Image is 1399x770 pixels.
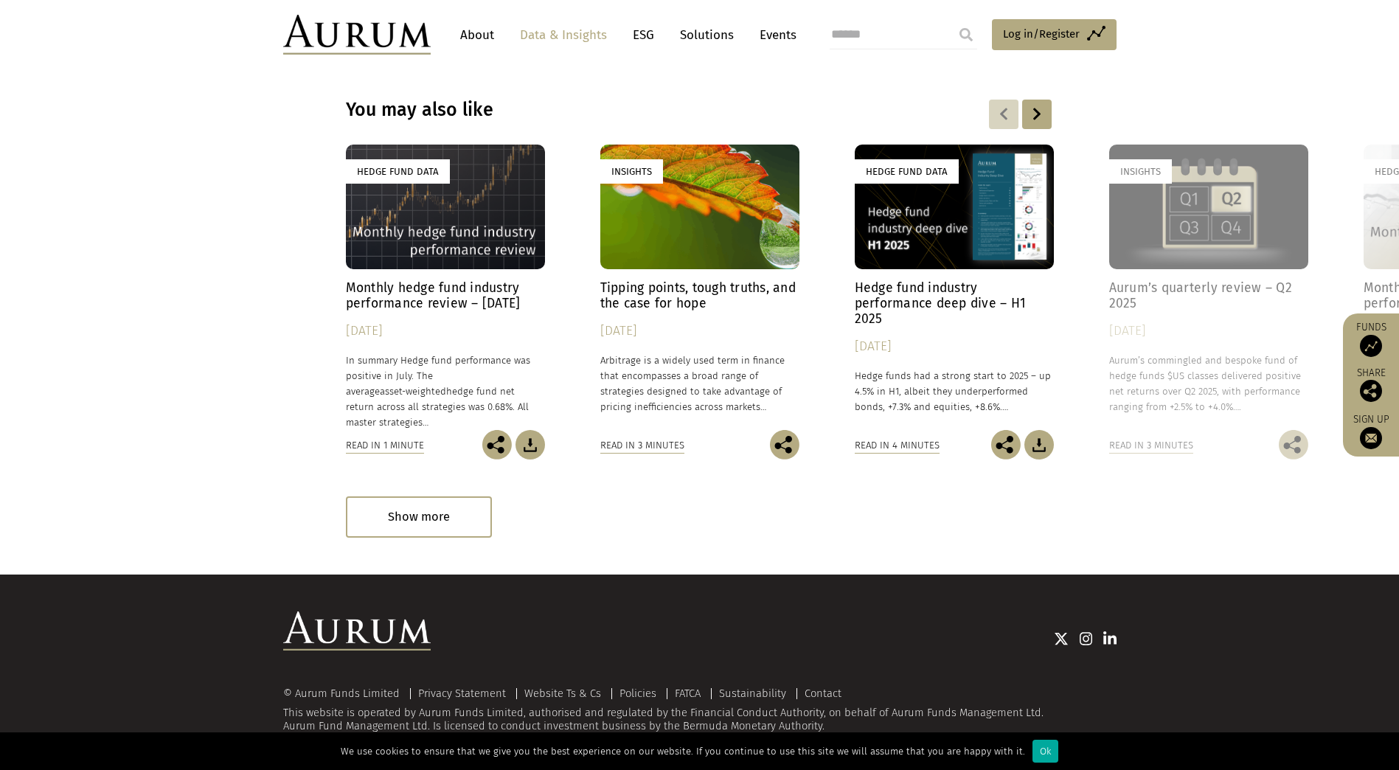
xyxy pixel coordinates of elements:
a: Data & Insights [513,21,614,49]
img: Instagram icon [1080,631,1093,646]
a: Contact [805,687,841,700]
div: [DATE] [346,321,545,341]
div: Read in 1 minute [346,437,424,454]
a: Policies [619,687,656,700]
img: Aurum Logo [283,611,431,651]
a: Hedge Fund Data Monthly hedge fund industry performance review – [DATE] [DATE] In summary Hedge f... [346,145,545,430]
a: FATCA [675,687,701,700]
div: Read in 3 minutes [1109,437,1193,454]
a: Sign up [1350,413,1392,449]
img: Linkedin icon [1103,631,1117,646]
img: Share this post [1360,380,1382,402]
h3: You may also like [346,99,864,121]
a: Sustainability [719,687,786,700]
img: Share this post [1279,430,1308,459]
a: Log in/Register [992,19,1117,50]
img: Share this post [991,430,1021,459]
a: Website Ts & Cs [524,687,601,700]
div: Share [1350,368,1392,402]
a: Events [752,21,796,49]
div: Show more [346,496,492,537]
p: Arbitrage is a widely used term in finance that encompasses a broad range of strategies designed ... [600,353,799,415]
div: Hedge Fund Data [346,159,450,184]
div: [DATE] [1109,321,1308,341]
div: [DATE] [600,321,799,341]
div: Insights [600,159,663,184]
h4: Tipping points, tough truths, and the case for hope [600,280,799,311]
img: Twitter icon [1054,631,1069,646]
a: ESG [625,21,662,49]
img: Aurum [283,15,431,55]
p: In summary Hedge fund performance was positive in July. The average hedge fund net return across ... [346,353,545,431]
a: Hedge Fund Data Hedge fund industry performance deep dive – H1 2025 [DATE] Hedge funds had a stro... [855,145,1054,430]
h4: Hedge fund industry performance deep dive – H1 2025 [855,280,1054,327]
input: Submit [951,20,981,49]
div: This website is operated by Aurum Funds Limited, authorised and regulated by the Financial Conduc... [283,687,1117,732]
p: Hedge funds had a strong start to 2025 – up 4.5% in H1, albeit they underperformed bonds, +7.3% a... [855,368,1054,415]
a: Solutions [673,21,741,49]
a: About [453,21,501,49]
div: Insights [1109,159,1172,184]
a: Funds [1350,321,1392,357]
h4: Monthly hedge fund industry performance review – [DATE] [346,280,545,311]
a: Insights Tipping points, tough truths, and the case for hope [DATE] Arbitrage is a widely used te... [600,145,799,430]
div: [DATE] [855,336,1054,357]
p: Aurum’s commingled and bespoke fund of hedge funds $US classes delivered positive net returns ove... [1109,353,1308,415]
img: Download Article [515,430,545,459]
img: Share this post [770,430,799,459]
div: © Aurum Funds Limited [283,688,407,699]
img: Sign up to our newsletter [1360,427,1382,449]
a: Privacy Statement [418,687,506,700]
img: Access Funds [1360,335,1382,357]
div: Read in 3 minutes [600,437,684,454]
div: Hedge Fund Data [855,159,959,184]
img: Download Article [1024,430,1054,459]
span: Log in/Register [1003,25,1080,43]
div: Read in 4 minutes [855,437,940,454]
div: Ok [1032,740,1058,763]
span: asset-weighted [380,386,446,397]
h4: Aurum’s quarterly review – Q2 2025 [1109,280,1308,311]
img: Share this post [482,430,512,459]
